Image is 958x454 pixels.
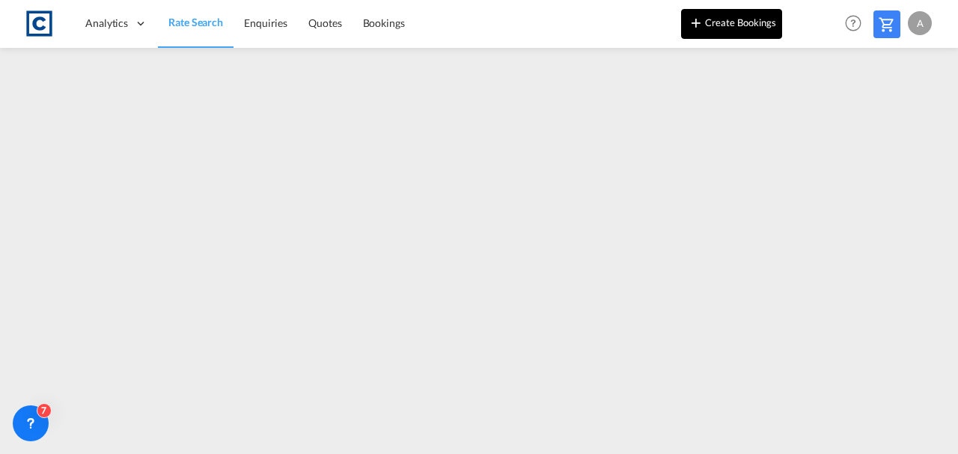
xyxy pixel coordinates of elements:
[687,13,705,31] md-icon: icon-plus 400-fg
[908,11,932,35] div: A
[840,10,866,36] span: Help
[308,16,341,29] span: Quotes
[681,9,782,39] button: icon-plus 400-fgCreate Bookings
[244,16,287,29] span: Enquiries
[840,10,873,37] div: Help
[363,16,405,29] span: Bookings
[22,7,56,40] img: 1fdb9190129311efbfaf67cbb4249bed.jpeg
[85,16,128,31] span: Analytics
[168,16,223,28] span: Rate Search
